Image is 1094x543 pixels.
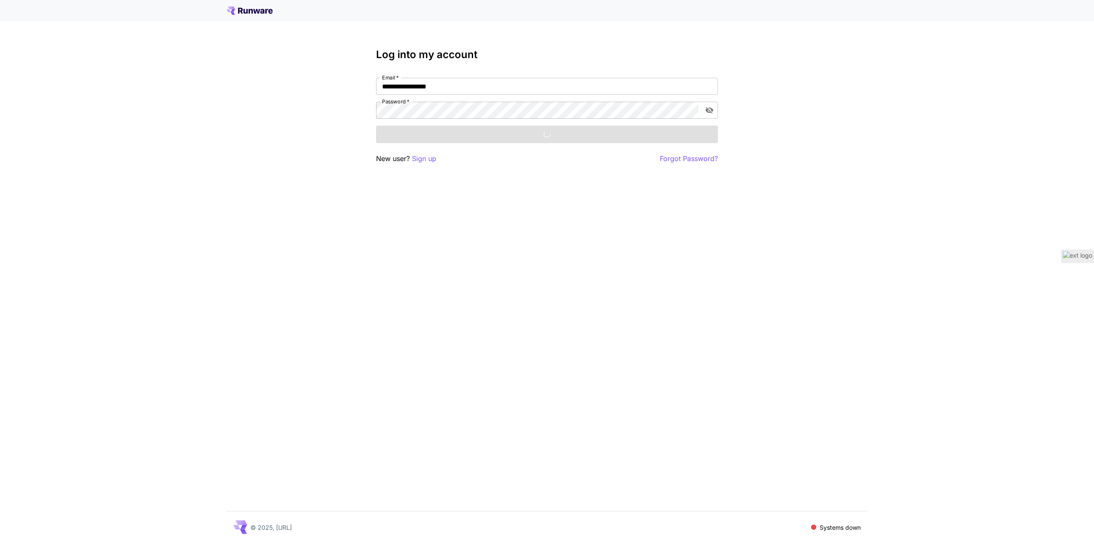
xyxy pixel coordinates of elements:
[376,153,436,164] p: New user?
[250,523,292,532] p: © 2025, [URL]
[820,523,861,532] p: Systems down
[382,74,399,81] label: Email
[702,103,717,118] button: toggle password visibility
[376,49,718,61] h3: Log into my account
[660,153,718,164] button: Forgot Password?
[382,98,409,105] label: Password
[412,153,436,164] button: Sign up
